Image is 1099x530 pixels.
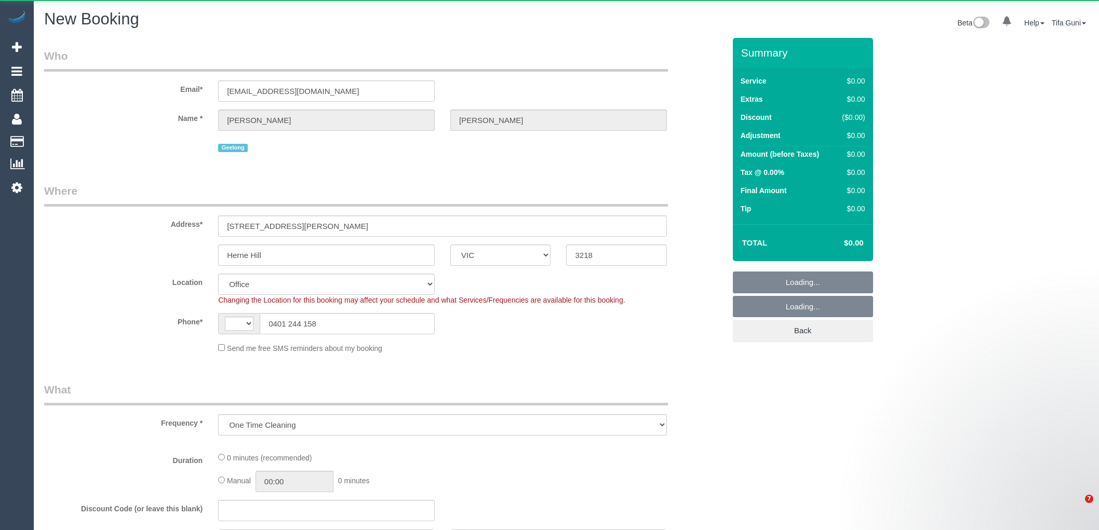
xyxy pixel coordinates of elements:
label: Tax @ 0.00% [741,167,784,178]
img: New interface [972,17,989,30]
label: Discount [741,112,772,123]
label: Phone* [36,313,210,327]
span: Manual [227,477,251,485]
label: Frequency * [36,414,210,428]
span: 0 minutes [338,477,370,485]
img: Automaid Logo [6,10,27,25]
strong: Total [742,238,768,247]
div: ($0.00) [838,112,865,123]
div: $0.00 [838,130,865,141]
label: Final Amount [741,185,787,196]
div: $0.00 [838,185,865,196]
span: Geelong [218,144,248,152]
label: Adjustment [741,130,781,141]
a: Tifa Guni [1052,19,1086,27]
span: Send me free SMS reminders about my booking [227,344,382,352]
span: New Booking [44,10,139,28]
input: Last Name* [450,110,667,131]
legend: Who [44,48,668,72]
div: $0.00 [838,167,865,178]
div: $0.00 [838,76,865,86]
input: Suburb* [218,244,435,266]
label: Tip [741,203,752,214]
span: Changing the Location for this booking may affect your schedule and what Services/Frequencies are... [218,296,625,304]
legend: What [44,382,668,405]
input: Email* [218,80,435,102]
div: $0.00 [838,94,865,104]
input: Phone* [260,313,435,334]
label: Name * [36,110,210,124]
h3: Summary [741,47,868,59]
label: Discount Code (or leave this blank) [36,500,210,514]
label: Service [741,76,767,86]
h4: $0.00 [813,239,863,248]
label: Amount (before Taxes) [741,149,819,159]
label: Email* [36,80,210,94]
input: Post Code* [566,244,666,266]
a: Help [1024,19,1044,27]
div: $0.00 [838,203,865,214]
div: $0.00 [838,149,865,159]
iframe: Intercom live chat [1064,495,1089,520]
a: Beta [957,19,989,27]
label: Duration [36,452,210,466]
label: Location [36,274,210,288]
label: Address* [36,215,210,229]
legend: Where [44,183,668,207]
a: Back [733,320,873,342]
span: 0 minutes (recommended) [227,454,312,462]
span: 7 [1085,495,1093,503]
input: First Name* [218,110,435,131]
label: Extras [741,94,763,104]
